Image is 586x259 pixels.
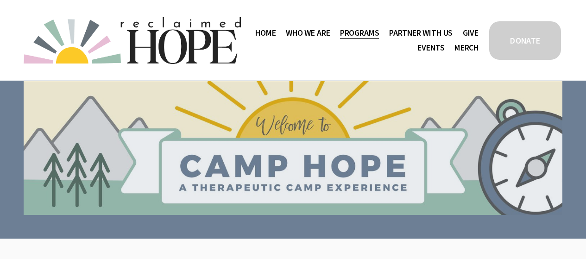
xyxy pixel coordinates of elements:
[454,40,479,55] a: Merch
[417,40,444,55] a: Events
[255,25,276,40] a: Home
[340,26,379,40] span: Programs
[340,25,379,40] a: folder dropdown
[488,20,562,61] a: DONATE
[24,17,241,64] img: Reclaimed Hope Initiative
[389,26,453,40] span: Partner With Us
[286,26,330,40] span: Who We Are
[463,25,479,40] a: Give
[286,25,330,40] a: folder dropdown
[389,25,453,40] a: folder dropdown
